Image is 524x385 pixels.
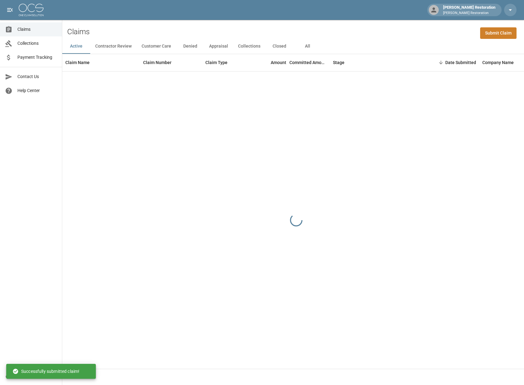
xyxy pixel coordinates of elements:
[62,39,90,54] button: Active
[271,54,286,71] div: Amount
[19,4,44,16] img: ocs-logo-white-transparent.png
[330,54,423,71] div: Stage
[65,54,90,71] div: Claim Name
[62,39,524,54] div: dynamic tabs
[480,27,517,39] a: Submit Claim
[233,39,265,54] button: Collections
[202,54,249,71] div: Claim Type
[204,39,233,54] button: Appraisal
[443,11,495,16] p: [PERSON_NAME] Restoration
[289,54,330,71] div: Committed Amount
[143,54,171,71] div: Claim Number
[17,26,57,33] span: Claims
[6,373,56,380] div: © 2025 One Claim Solution
[17,40,57,47] span: Collections
[176,39,204,54] button: Denied
[90,39,137,54] button: Contractor Review
[423,54,479,71] div: Date Submitted
[137,39,176,54] button: Customer Care
[445,54,476,71] div: Date Submitted
[67,27,90,36] h2: Claims
[333,54,344,71] div: Stage
[62,54,140,71] div: Claim Name
[205,54,227,71] div: Claim Type
[441,4,498,16] div: [PERSON_NAME] Restoration
[249,54,289,71] div: Amount
[289,54,327,71] div: Committed Amount
[4,4,16,16] button: open drawer
[17,87,57,94] span: Help Center
[140,54,202,71] div: Claim Number
[482,54,514,71] div: Company Name
[12,366,79,377] div: Successfully submitted claim!
[265,39,293,54] button: Closed
[17,73,57,80] span: Contact Us
[437,58,445,67] button: Sort
[17,54,57,61] span: Payment Tracking
[293,39,321,54] button: All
